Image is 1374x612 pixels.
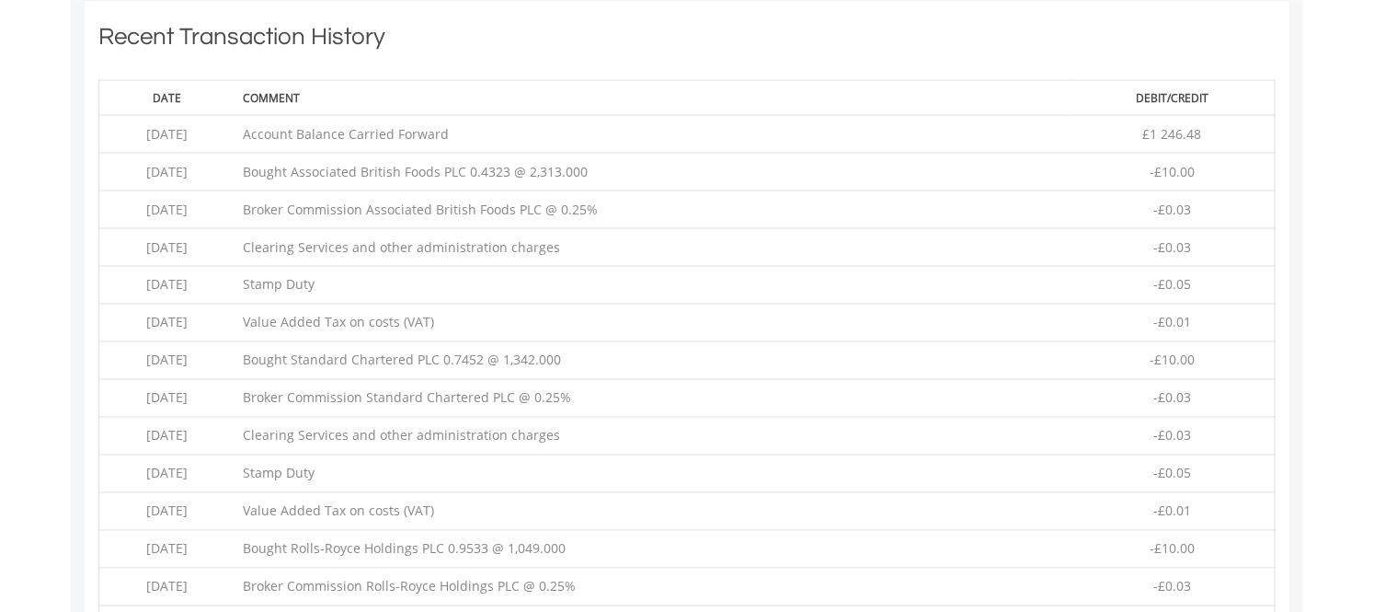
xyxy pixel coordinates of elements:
[234,154,1070,191] td: Bought Associated British Foods PLC 0.4323 @ 2,313.000
[99,267,235,305] td: [DATE]
[99,154,235,191] td: [DATE]
[234,493,1070,531] td: Value Added Tax on costs (VAT)
[1153,427,1191,445] span: -£0.03
[99,116,235,154] td: [DATE]
[98,20,1276,62] h1: Recent Transaction History
[1150,352,1195,369] span: -£10.00
[234,380,1070,418] td: Broker Commission Standard Chartered PLC @ 0.25%
[234,456,1070,493] td: Stamp Duty
[234,267,1070,305] td: Stamp Duty
[1150,540,1195,558] span: -£10.00
[99,531,235,569] td: [DATE]
[234,116,1070,154] td: Account Balance Carried Forward
[234,418,1070,456] td: Clearing Services and other administration charges
[99,342,235,380] td: [DATE]
[234,531,1070,569] td: Bought Rolls-Royce Holdings PLC 0.9533 @ 1,049.000
[1153,201,1191,218] span: -£0.03
[99,493,235,531] td: [DATE]
[234,191,1070,229] td: Broker Commission Associated British Foods PLC @ 0.25%
[99,80,235,115] th: Date
[1153,238,1191,256] span: -£0.03
[1150,163,1195,180] span: -£10.00
[1153,314,1191,331] span: -£0.01
[1153,276,1191,294] span: -£0.05
[234,305,1070,342] td: Value Added Tax on costs (VAT)
[1153,389,1191,407] span: -£0.03
[1071,80,1276,115] th: Debit/Credit
[1143,125,1202,143] span: £1 246.48
[1153,502,1191,520] span: -£0.01
[99,569,235,606] td: [DATE]
[99,229,235,267] td: [DATE]
[99,418,235,456] td: [DATE]
[1153,578,1191,595] span: -£0.03
[234,342,1070,380] td: Bought Standard Chartered PLC 0.7452 @ 1,342.000
[1153,465,1191,482] span: -£0.05
[99,305,235,342] td: [DATE]
[99,380,235,418] td: [DATE]
[234,229,1070,267] td: Clearing Services and other administration charges
[234,569,1070,606] td: Broker Commission Rolls-Royce Holdings PLC @ 0.25%
[234,80,1070,115] th: Comment
[99,456,235,493] td: [DATE]
[99,191,235,229] td: [DATE]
